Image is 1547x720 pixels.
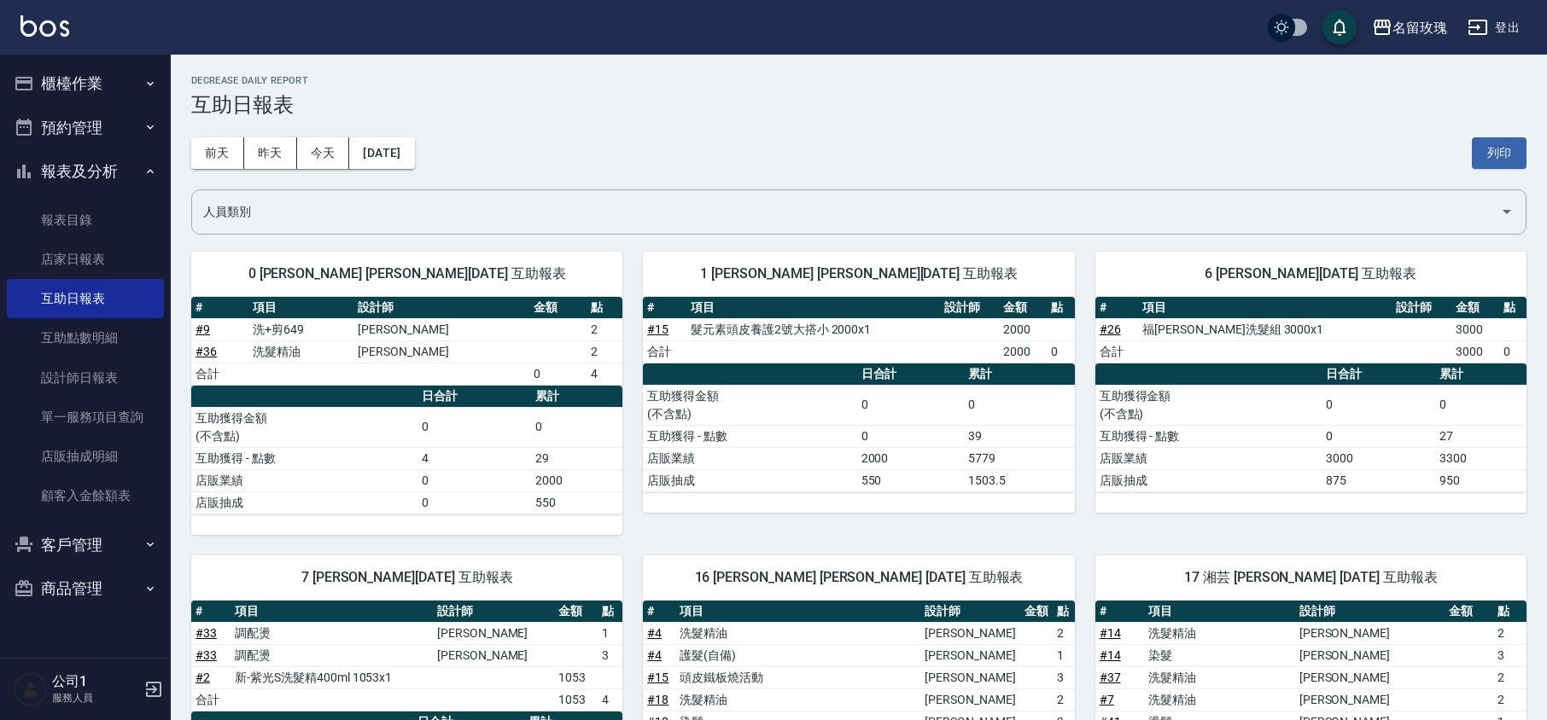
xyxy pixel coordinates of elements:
[353,318,529,340] td: [PERSON_NAME]
[598,644,622,666] td: 3
[1435,469,1527,491] td: 950
[964,469,1075,491] td: 1503.5
[554,688,598,711] td: 1053
[647,626,662,640] a: #4
[1499,297,1527,319] th: 點
[675,688,920,711] td: 洗髮精油
[1493,198,1521,225] button: Open
[964,425,1075,447] td: 39
[7,566,164,611] button: 商品管理
[531,447,622,469] td: 29
[1493,644,1527,666] td: 3
[1295,688,1445,711] td: [PERSON_NAME]
[1053,666,1075,688] td: 3
[643,363,1074,492] table: a dense table
[7,149,164,194] button: 報表及分析
[529,363,587,385] td: 0
[1322,385,1435,425] td: 0
[7,240,164,279] a: 店家日報表
[248,297,353,319] th: 項目
[1144,644,1295,666] td: 染髮
[248,318,353,340] td: 洗+剪649
[7,358,164,398] a: 設計師日報表
[212,265,602,282] span: 0 [PERSON_NAME] [PERSON_NAME][DATE] 互助報表
[191,407,417,447] td: 互助獲得金額 (不含點)
[531,469,622,491] td: 2000
[417,469,531,491] td: 0
[1095,340,1139,363] td: 合計
[196,626,217,640] a: #33
[1295,601,1445,623] th: 設計師
[647,671,668,684] a: #15
[196,648,217,662] a: #33
[920,601,1019,623] th: 設計師
[433,601,554,623] th: 設計師
[52,690,139,705] p: 服務人員
[1100,693,1114,706] a: #7
[663,569,1054,586] span: 16 [PERSON_NAME] [PERSON_NAME] [DATE] 互助報表
[199,197,1493,227] input: 人員名稱
[531,491,622,514] td: 550
[191,297,622,386] table: a dense table
[191,469,417,491] td: 店販業績
[417,407,531,447] td: 0
[1095,297,1527,363] table: a dense table
[191,447,417,469] td: 互助獲得 - 點數
[417,491,531,514] td: 0
[675,644,920,666] td: 護髮(自備)
[1435,363,1527,386] th: 累計
[857,447,964,469] td: 2000
[196,345,217,358] a: #36
[1100,648,1121,662] a: #14
[433,644,554,666] td: [PERSON_NAME]
[1144,601,1295,623] th: 項目
[686,318,940,340] td: 髮元素頭皮養護2號大搭小 2000x1
[1499,340,1527,363] td: 0
[7,437,164,476] a: 店販抽成明細
[999,297,1047,319] th: 金額
[7,476,164,515] a: 顧客入金餘額表
[191,75,1527,86] h2: Decrease Daily Report
[1100,322,1121,336] a: #26
[587,318,622,340] td: 2
[353,297,529,319] th: 設計師
[1095,385,1322,425] td: 互助獲得金額 (不含點)
[1435,425,1527,447] td: 27
[1435,385,1527,425] td: 0
[353,340,529,363] td: [PERSON_NAME]
[857,385,964,425] td: 0
[52,673,139,690] h5: 公司1
[1322,469,1435,491] td: 875
[1322,447,1435,469] td: 3000
[1053,601,1075,623] th: 點
[191,137,244,169] button: 前天
[964,363,1075,386] th: 累計
[1295,622,1445,644] td: [PERSON_NAME]
[248,340,353,363] td: 洗髮精油
[7,398,164,437] a: 單一服務項目查詢
[433,622,554,644] td: [PERSON_NAME]
[1100,626,1121,640] a: #14
[587,340,622,363] td: 2
[643,297,686,319] th: #
[191,297,248,319] th: #
[643,297,1074,363] table: a dense table
[1116,569,1506,586] span: 17 湘芸 [PERSON_NAME] [DATE] 互助報表
[1095,363,1527,492] table: a dense table
[1053,622,1075,644] td: 2
[1095,447,1322,469] td: 店販業績
[191,386,622,514] table: a dense table
[598,601,622,623] th: 點
[191,93,1527,117] h3: 互助日報表
[1493,688,1527,711] td: 2
[1451,318,1499,340] td: 3000
[231,644,433,666] td: 調配燙
[196,671,210,684] a: #2
[1365,10,1454,45] button: 名留玫瑰
[1493,601,1527,623] th: 點
[1392,297,1451,319] th: 設計師
[7,106,164,150] button: 預約管理
[1322,425,1435,447] td: 0
[647,693,668,706] a: #18
[857,469,964,491] td: 550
